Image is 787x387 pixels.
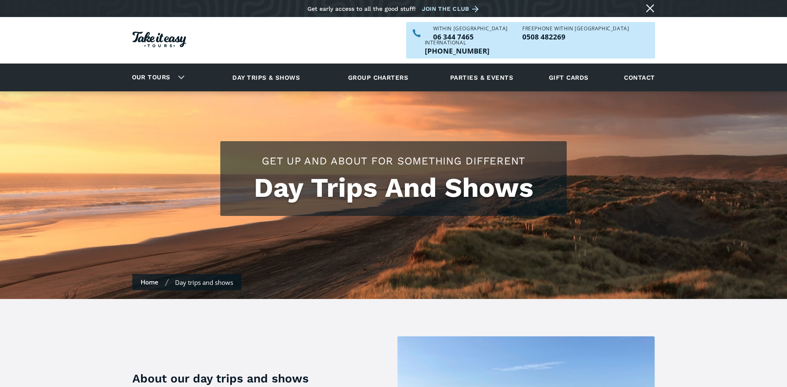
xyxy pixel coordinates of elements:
nav: Breadcrumbs [132,274,241,290]
div: International [425,40,490,45]
a: Day trips & shows [222,66,310,89]
div: Freephone WITHIN [GEOGRAPHIC_DATA] [522,26,629,31]
div: Day trips and shows [175,278,233,287]
a: Group charters [338,66,419,89]
div: WITHIN [GEOGRAPHIC_DATA] [433,26,508,31]
a: Call us outside of NZ on +6463447465 [425,47,490,54]
a: Our tours [126,68,177,87]
h2: Get up and about for something different [229,154,558,168]
a: Join the club [422,4,482,14]
img: Take it easy Tours logo [132,32,186,47]
div: Get early access to all the good stuff! [307,5,416,12]
h3: About our day trips and shows [132,370,345,387]
h1: Day Trips And Shows [229,172,558,203]
p: 0508 482269 [522,33,629,40]
p: 06 344 7465 [433,33,508,40]
a: Call us within NZ on 063447465 [433,33,508,40]
a: Call us freephone within NZ on 0508482269 [522,33,629,40]
a: Close message [643,2,657,15]
a: Homepage [132,27,186,54]
div: Our tours [122,66,191,89]
a: Home [141,278,158,286]
a: Parties & events [446,66,517,89]
a: Contact [620,66,659,89]
p: [PHONE_NUMBER] [425,47,490,54]
a: Gift cards [545,66,593,89]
